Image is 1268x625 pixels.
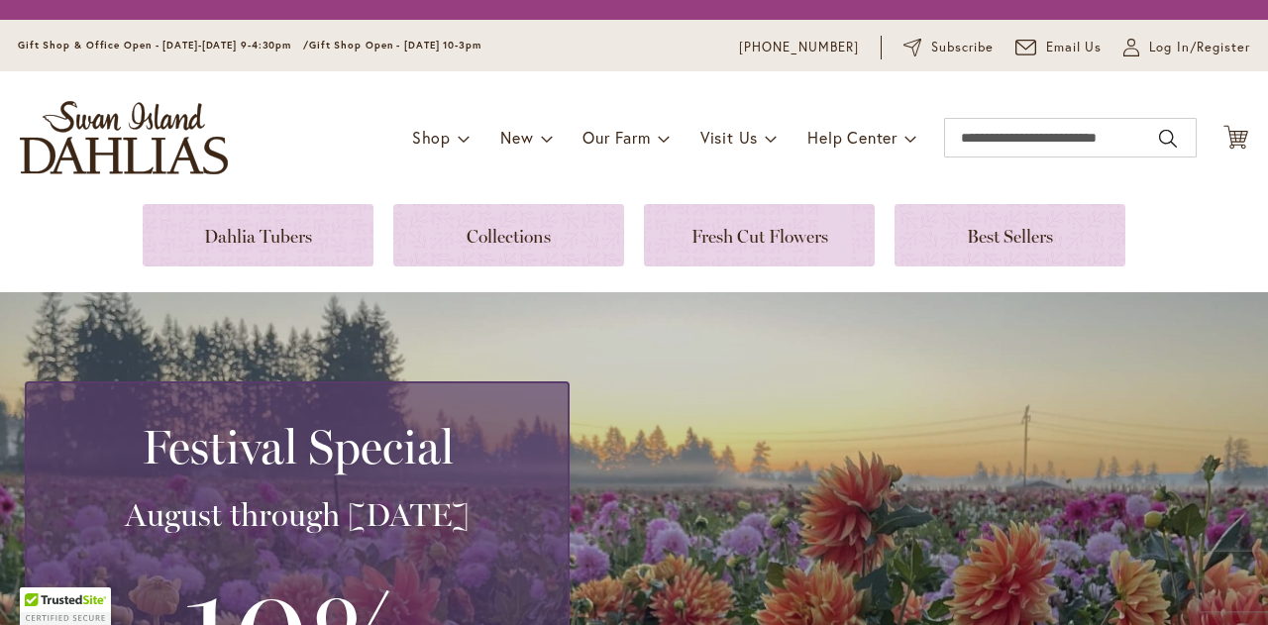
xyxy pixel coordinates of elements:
span: Gift Shop & Office Open - [DATE]-[DATE] 9-4:30pm / [18,39,309,52]
a: store logo [20,101,228,174]
span: Email Us [1046,38,1103,57]
span: Help Center [807,127,898,148]
a: Subscribe [903,38,994,57]
span: Shop [412,127,451,148]
a: Log In/Register [1123,38,1250,57]
a: Email Us [1015,38,1103,57]
span: Log In/Register [1149,38,1250,57]
a: [PHONE_NUMBER] [739,38,859,57]
span: Visit Us [700,127,758,148]
h3: August through [DATE] [51,495,544,535]
div: TrustedSite Certified [20,587,111,625]
h2: Festival Special [51,419,544,474]
span: Subscribe [931,38,994,57]
span: New [500,127,533,148]
span: Gift Shop Open - [DATE] 10-3pm [309,39,481,52]
span: Our Farm [582,127,650,148]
